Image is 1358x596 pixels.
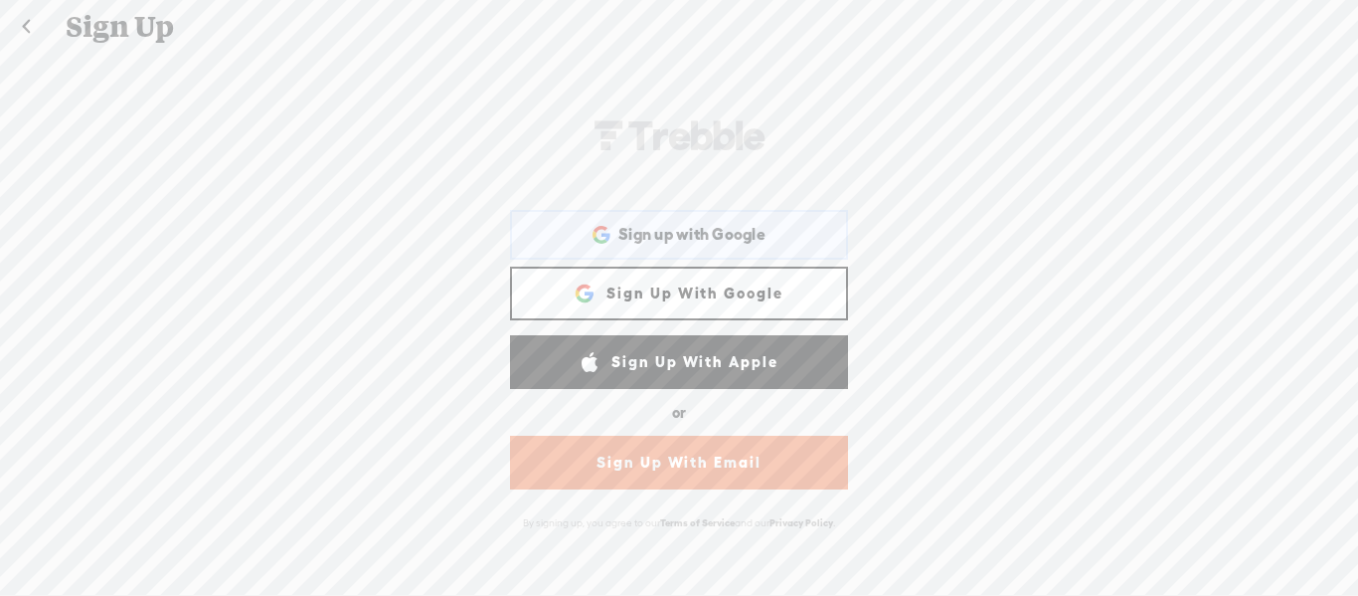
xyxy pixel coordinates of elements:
span: Sign up with Google [618,224,765,245]
a: Sign Up With Google [510,267,848,320]
a: Sign Up With Apple [510,335,848,389]
div: or [672,397,686,429]
a: Sign Up With Email [510,436,848,490]
div: Sign Up [52,1,1308,53]
div: By signing up, you agree to our and our . [505,506,853,539]
a: Terms of Service [660,517,735,528]
div: Sign up with Google [510,210,848,260]
a: Privacy Policy [769,517,833,528]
